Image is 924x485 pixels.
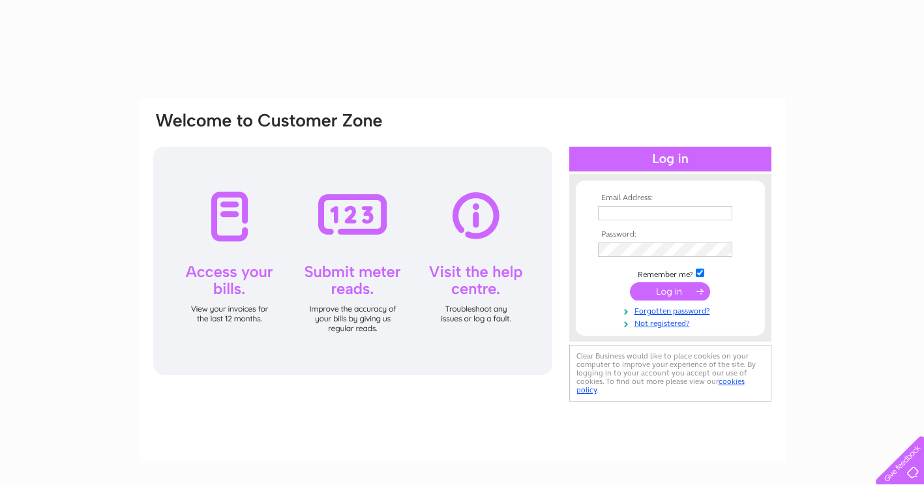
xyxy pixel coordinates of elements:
[569,345,771,402] div: Clear Business would like to place cookies on your computer to improve your experience of the sit...
[630,282,710,301] input: Submit
[595,230,746,239] th: Password:
[576,377,745,394] a: cookies policy
[595,194,746,203] th: Email Address:
[598,304,746,316] a: Forgotten password?
[595,267,746,280] td: Remember me?
[598,316,746,329] a: Not registered?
